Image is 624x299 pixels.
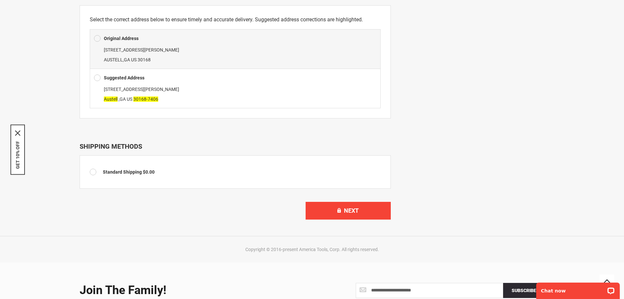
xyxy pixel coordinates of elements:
iframe: LiveChat chat widget [532,278,624,299]
div: Shipping Methods [80,142,391,150]
span: 30168 [138,57,151,62]
button: Next [306,202,391,220]
span: US [131,57,137,62]
span: GA [120,96,126,102]
div: , [94,45,376,65]
span: Next [344,207,359,214]
span: Subscribe [512,288,536,293]
span: US [127,96,132,102]
span: 30168-7406 [133,96,158,102]
span: $0.00 [143,169,155,175]
button: GET 10% OFF [15,141,20,169]
span: Austell [104,96,118,102]
span: [STREET_ADDRESS][PERSON_NAME] [104,87,179,92]
button: Close [15,130,20,136]
button: Subscribe [503,283,545,298]
span: Standard Shipping [103,169,142,175]
b: Original Address [104,36,139,41]
span: GA [124,57,130,62]
span: [STREET_ADDRESS][PERSON_NAME] [104,47,179,53]
span: AUSTELL [104,57,123,62]
p: Select the correct address below to ensure timely and accurate delivery. Suggested address correc... [90,15,381,24]
div: Copyright © 2016-present America Tools, Corp. All rights reserved. [78,246,546,253]
b: Suggested Address [104,75,144,80]
svg: close icon [15,130,20,136]
div: , [94,84,376,104]
div: Join the Family! [80,284,307,297]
